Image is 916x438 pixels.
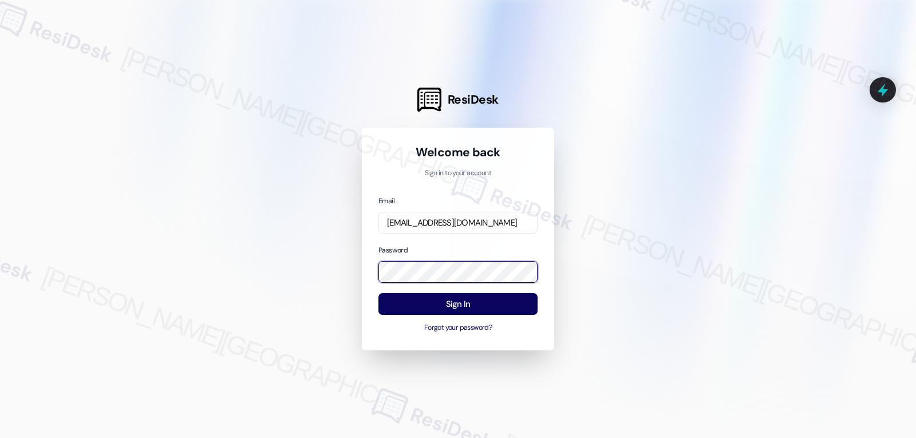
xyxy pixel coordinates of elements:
button: Forgot your password? [378,323,538,333]
label: Email [378,196,394,206]
span: ResiDesk [448,92,499,108]
button: Sign In [378,293,538,315]
input: name@example.com [378,212,538,234]
h1: Welcome back [378,144,538,160]
label: Password [378,246,408,255]
p: Sign in to your account [378,168,538,179]
img: ResiDesk Logo [417,88,441,112]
